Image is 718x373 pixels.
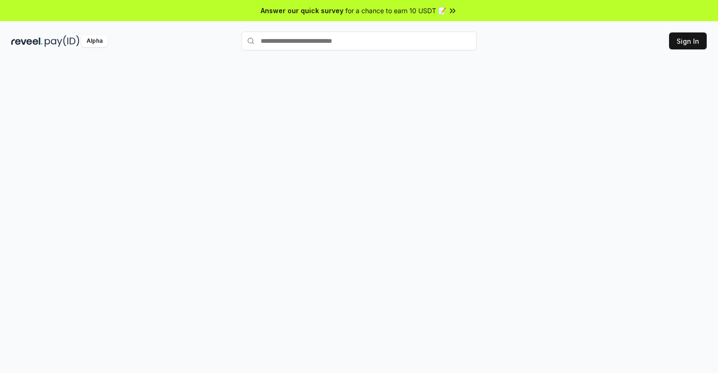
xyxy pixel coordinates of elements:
[45,35,80,47] img: pay_id
[261,6,343,16] span: Answer our quick survey
[11,35,43,47] img: reveel_dark
[345,6,446,16] span: for a chance to earn 10 USDT 📝
[81,35,108,47] div: Alpha
[669,32,707,49] button: Sign In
